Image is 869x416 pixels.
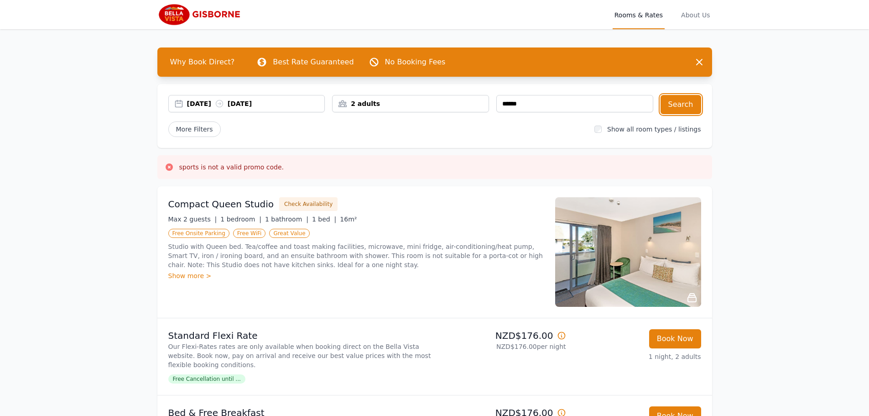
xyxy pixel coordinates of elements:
[168,329,431,342] p: Standard Flexi Rate
[157,4,245,26] img: Bella Vista Gisborne
[187,99,325,108] div: [DATE] [DATE]
[265,216,308,223] span: 1 bathroom |
[573,352,701,361] p: 1 night, 2 adults
[438,342,566,351] p: NZD$176.00 per night
[438,329,566,342] p: NZD$176.00
[179,163,284,172] h3: sports is not a valid promo code.
[168,216,217,223] span: Max 2 guests |
[279,197,338,211] button: Check Availability
[649,329,701,348] button: Book Now
[168,121,221,137] span: More Filters
[273,57,354,68] p: Best Rate Guaranteed
[168,342,431,369] p: Our Flexi-Rates rates are only available when booking direct on the Bella Vista website. Book now...
[340,216,357,223] span: 16m²
[168,229,229,238] span: Free Onsite Parking
[233,229,266,238] span: Free WiFi
[607,126,701,133] label: Show all room types / listings
[385,57,446,68] p: No Booking Fees
[168,198,274,211] h3: Compact Queen Studio
[312,216,336,223] span: 1 bed |
[333,99,489,108] div: 2 adults
[168,374,245,384] span: Free Cancellation until ...
[269,229,309,238] span: Great Value
[168,271,544,280] div: Show more >
[163,53,242,71] span: Why Book Direct?
[168,242,544,269] p: Studio with Queen bed. Tea/coffee and toast making facilities, microwave, mini fridge, air-condit...
[220,216,261,223] span: 1 bedroom |
[661,95,701,114] button: Search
